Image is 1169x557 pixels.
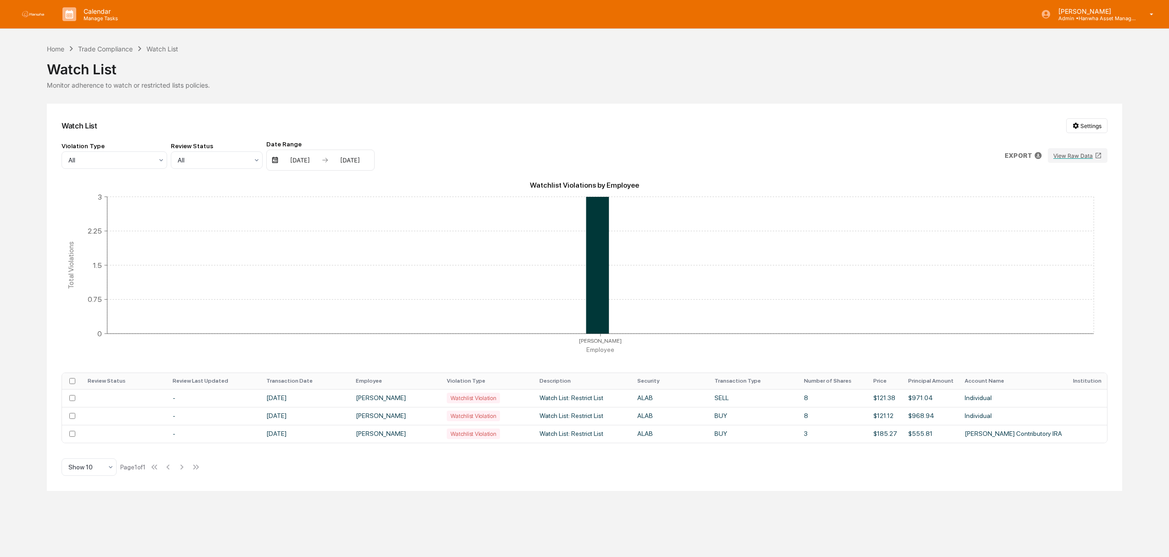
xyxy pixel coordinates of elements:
th: Review Last Updated [167,373,261,389]
td: ALAB [632,407,709,425]
tspan: Total Violations [66,241,75,289]
td: - [167,425,261,443]
td: [PERSON_NAME] Contributory IRA [959,425,1068,443]
tspan: 3 [98,192,102,201]
p: [PERSON_NAME] [1051,7,1136,15]
th: Review Status [82,373,167,389]
th: Price [868,373,903,389]
p: EXPORT [1005,152,1032,159]
div: [DATE] [331,156,370,164]
td: $121.38 [868,389,903,407]
p: Calendar [76,7,123,15]
td: [PERSON_NAME] [350,425,441,443]
td: 8 [798,389,868,407]
td: 8 [798,407,868,425]
tspan: 0.75 [88,295,102,304]
div: Date Range [266,140,375,148]
td: [DATE] [261,407,350,425]
td: Watch List: Restrict List [534,389,632,407]
div: Watch List [47,54,1122,78]
td: BUY [709,407,798,425]
tspan: Employee [586,346,614,353]
th: Violation Type [441,373,534,389]
div: Watchlist Violation [447,393,500,403]
th: Description [534,373,632,389]
button: Settings [1066,118,1107,133]
text: Watchlist Violations by Employee [530,181,639,189]
td: $555.81 [903,425,959,443]
tspan: [PERSON_NAME] [579,337,622,344]
td: [PERSON_NAME] [350,389,441,407]
div: Home [47,45,64,53]
div: Watch List [146,45,178,53]
p: Manage Tasks [76,15,123,22]
tspan: 1.5 [93,261,102,269]
td: 3 [798,425,868,443]
td: ALAB [632,389,709,407]
div: Review Status [171,142,263,150]
div: Violation Type [62,142,167,150]
th: Account Name [959,373,1068,389]
button: View Raw Data [1048,148,1107,163]
td: $185.27 [868,425,903,443]
td: SELL [709,389,798,407]
img: arrow right [321,156,329,164]
td: [PERSON_NAME] [350,407,441,425]
div: Trade Compliance [78,45,133,53]
td: $971.04 [903,389,959,407]
th: Transaction Type [709,373,798,389]
th: Principal Amount [903,373,959,389]
td: $968.94 [903,407,959,425]
td: [DATE] [261,425,350,443]
td: - [167,389,261,407]
th: Number of Shares [798,373,868,389]
th: Security [632,373,709,389]
td: Individual [959,389,1068,407]
td: ALAB [632,425,709,443]
img: calendar [271,156,279,164]
p: Admin • Hanwha Asset Management ([GEOGRAPHIC_DATA]) Ltd. [1051,15,1136,22]
td: Watch List: Restrict List [534,407,632,425]
img: logo [22,11,44,17]
th: Employee [350,373,441,389]
div: Watch List [62,121,97,130]
td: Individual [959,407,1068,425]
td: $121.12 [868,407,903,425]
div: Monitor adherence to watch or restricted lists policies. [47,81,1122,89]
td: - [167,407,261,425]
tspan: 0 [97,329,102,338]
tspan: 2.25 [88,227,102,235]
div: Watchlist Violation [447,429,500,439]
th: Transaction Date [261,373,350,389]
td: BUY [709,425,798,443]
td: Watch List: Restrict List [534,425,632,443]
div: Page 1 of 1 [120,463,146,471]
th: Institution [1068,373,1107,389]
div: Watchlist Violation [447,411,500,421]
div: [DATE] [281,156,320,164]
td: [DATE] [261,389,350,407]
